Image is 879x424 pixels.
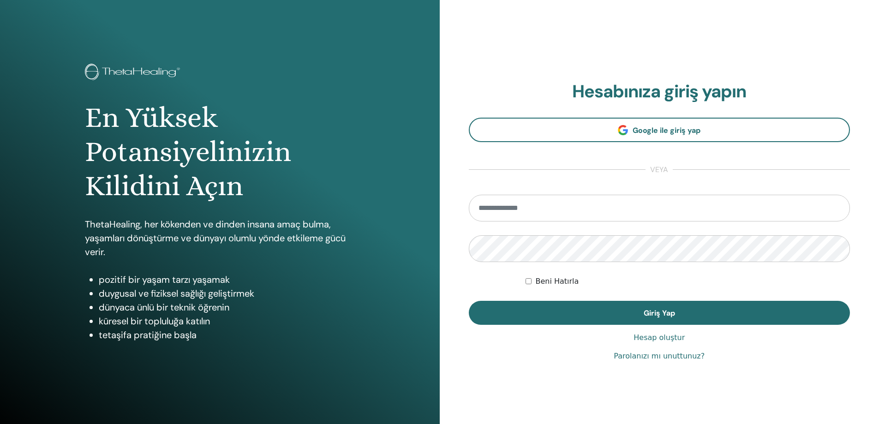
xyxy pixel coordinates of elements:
[614,351,705,362] a: Parolanızı mı unuttunuz?
[469,118,850,142] a: Google ile giriş yap
[99,314,355,328] li: küresel bir topluluğa katılın
[99,300,355,314] li: dünyaca ünlü bir teknik öğrenin
[99,287,355,300] li: duygusal ve fiziksel sağlığı geliştirmek
[85,217,355,259] p: ThetaHealing, her kökenden ve dinden insana amaç bulma, yaşamları dönüştürme ve dünyayı olumlu yö...
[633,125,700,135] span: Google ile giriş yap
[99,273,355,287] li: pozitif bir yaşam tarzı yaşamak
[535,276,579,287] label: Beni Hatırla
[646,164,673,175] span: veya
[469,81,850,102] h2: Hesabınıza giriş yapın
[469,301,850,325] button: Giriş Yap
[85,101,355,203] h1: En Yüksek Potansiyelinizin Kilidini Açın
[644,308,675,318] span: Giriş Yap
[99,328,355,342] li: tetaşifa pratiğine başla
[526,276,850,287] div: Keep me authenticated indefinitely or until I manually logout
[634,332,685,343] a: Hesap oluştur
